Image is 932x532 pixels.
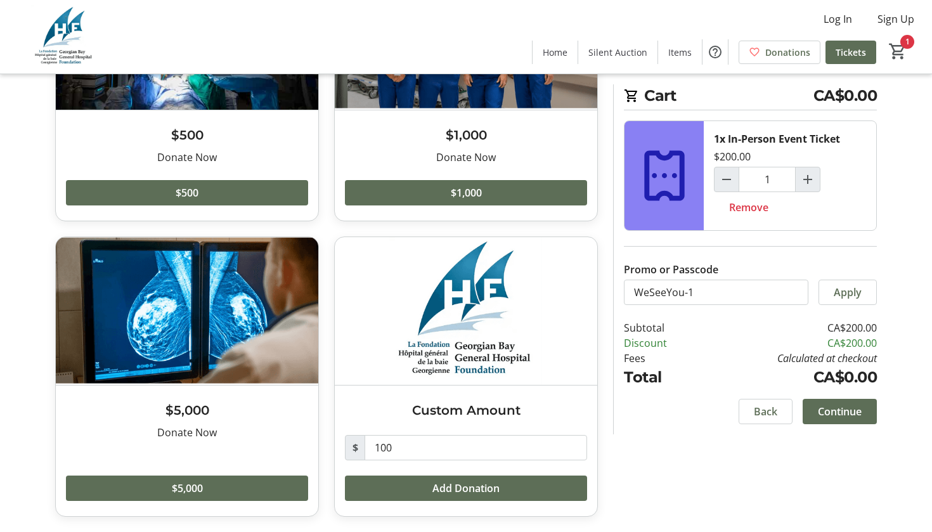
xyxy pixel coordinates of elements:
button: Remove [714,195,784,220]
button: Decrement by one [715,167,739,191]
span: CA$0.00 [813,84,877,107]
span: Remove [729,200,768,215]
input: In-Person Event Ticket Quantity [739,167,796,192]
td: CA$200.00 [701,320,877,335]
div: Donate Now [66,150,308,165]
span: Donations [765,46,810,59]
button: Add Donation [345,476,587,501]
td: Total [624,366,701,389]
span: $500 [176,185,198,200]
h3: $5,000 [66,401,308,420]
td: Subtotal [624,320,701,335]
td: Calculated at checkout [701,351,877,366]
a: Donations [739,41,820,64]
td: CA$0.00 [701,366,877,389]
span: $1,000 [451,185,482,200]
h2: Cart [624,84,877,110]
img: $5,000 [56,237,318,385]
div: Donate Now [66,425,308,440]
img: Georgian Bay General Hospital Foundation's Logo [8,5,120,68]
span: Continue [818,404,862,419]
div: $200.00 [714,149,751,164]
button: Continue [803,399,877,424]
button: Help [702,39,728,65]
span: Log In [824,11,852,27]
td: Discount [624,335,701,351]
a: Home [533,41,578,64]
span: Tickets [836,46,866,59]
span: $ [345,435,365,460]
button: Log In [813,9,862,29]
span: Apply [834,285,862,300]
h3: Custom Amount [345,401,587,420]
div: Donate Now [345,150,587,165]
div: 1x In-Person Event Ticket [714,131,840,146]
h3: $500 [66,126,308,145]
button: Increment by one [796,167,820,191]
button: $500 [66,180,308,205]
a: Silent Auction [578,41,657,64]
a: Tickets [825,41,876,64]
span: Add Donation [432,481,500,496]
td: CA$200.00 [701,335,877,351]
button: Cart [886,40,909,63]
button: Apply [819,280,877,305]
h3: $1,000 [345,126,587,145]
label: Promo or Passcode [624,262,718,277]
button: Back [739,399,793,424]
input: Enter promo or passcode [624,280,808,305]
span: Sign Up [877,11,914,27]
span: Home [543,46,567,59]
button: $5,000 [66,476,308,501]
img: Custom Amount [335,237,597,385]
span: $5,000 [172,481,203,496]
td: Fees [624,351,701,366]
span: Back [754,404,777,419]
a: Items [658,41,702,64]
input: Donation Amount [365,435,587,460]
span: Items [668,46,692,59]
button: Sign Up [867,9,924,29]
button: $1,000 [345,180,587,205]
span: Silent Auction [588,46,647,59]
